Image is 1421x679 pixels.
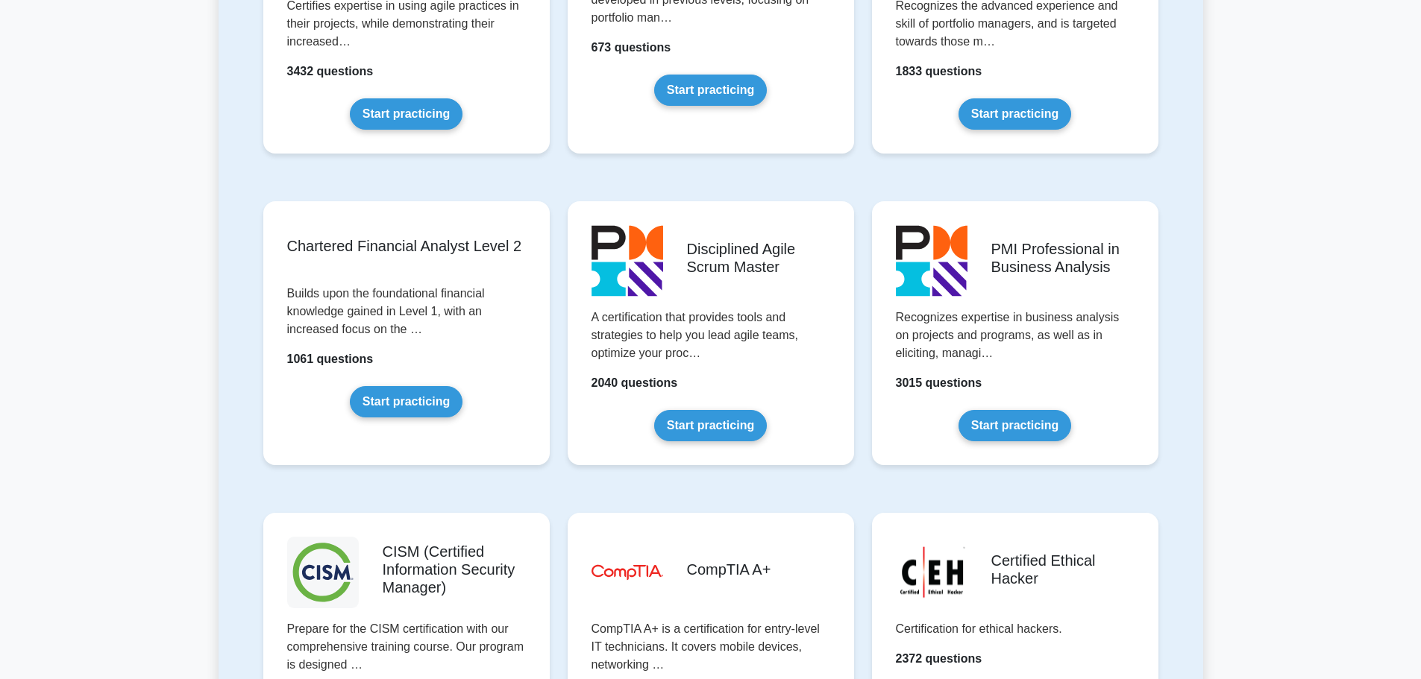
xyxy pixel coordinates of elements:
[654,75,767,106] a: Start practicing
[350,386,462,417] a: Start practicing
[959,98,1071,130] a: Start practicing
[959,410,1071,441] a: Start practicing
[654,410,767,441] a: Start practicing
[350,98,462,130] a: Start practicing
